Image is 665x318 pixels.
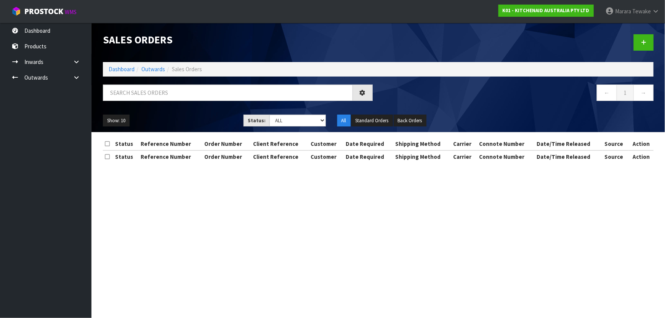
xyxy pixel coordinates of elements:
[351,115,393,127] button: Standard Orders
[503,7,590,14] strong: K01 - KITCHENAID AUSTRALIA PTY LTD
[248,117,266,124] strong: Status:
[384,85,654,103] nav: Page navigation
[615,8,631,15] span: Marara
[629,138,654,150] th: Action
[393,150,451,163] th: Shipping Method
[139,138,202,150] th: Reference Number
[24,6,63,16] span: ProStock
[103,34,373,46] h1: Sales Orders
[451,138,477,150] th: Carrier
[337,115,351,127] button: All
[65,8,77,16] small: WMS
[103,85,353,101] input: Search sales orders
[535,150,603,163] th: Date/Time Released
[113,150,139,163] th: Status
[202,138,251,150] th: Order Number
[141,66,165,73] a: Outwards
[451,150,477,163] th: Carrier
[172,66,202,73] span: Sales Orders
[113,138,139,150] th: Status
[477,150,535,163] th: Connote Number
[309,138,344,150] th: Customer
[139,150,202,163] th: Reference Number
[344,138,393,150] th: Date Required
[603,150,629,163] th: Source
[393,138,451,150] th: Shipping Method
[251,138,309,150] th: Client Reference
[603,138,629,150] th: Source
[617,85,634,101] a: 1
[251,150,309,163] th: Client Reference
[597,85,617,101] a: ←
[535,138,603,150] th: Date/Time Released
[498,5,594,17] a: K01 - KITCHENAID AUSTRALIA PTY LTD
[309,150,344,163] th: Customer
[202,150,251,163] th: Order Number
[109,66,135,73] a: Dashboard
[633,85,654,101] a: →
[632,8,651,15] span: Tewake
[103,115,130,127] button: Show: 10
[394,115,426,127] button: Back Orders
[344,150,393,163] th: Date Required
[477,138,535,150] th: Connote Number
[11,6,21,16] img: cube-alt.png
[629,150,654,163] th: Action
